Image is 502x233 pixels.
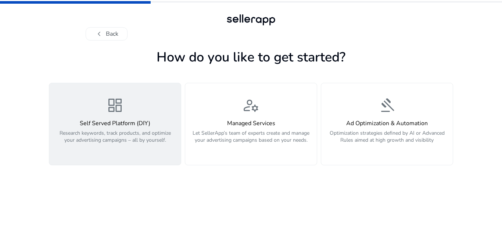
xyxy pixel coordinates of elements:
[49,83,181,165] button: dashboardSelf Served Platform (DIY)Research keywords, track products, and optimize your advertisi...
[242,96,260,114] span: manage_accounts
[326,120,448,127] h4: Ad Optimization & Automation
[49,49,453,65] h1: How do you like to get started?
[190,130,312,152] p: Let SellerApp’s team of experts create and manage your advertising campaigns based on your needs.
[86,27,128,40] button: chevron_leftBack
[185,83,317,165] button: manage_accountsManaged ServicesLet SellerApp’s team of experts create and manage your advertising...
[321,83,453,165] button: gavelAd Optimization & AutomationOptimization strategies defined by AI or Advanced Rules aimed at...
[54,120,176,127] h4: Self Served Platform (DIY)
[326,130,448,152] p: Optimization strategies defined by AI or Advanced Rules aimed at high growth and visibility
[378,96,396,114] span: gavel
[106,96,124,114] span: dashboard
[54,130,176,152] p: Research keywords, track products, and optimize your advertising campaigns – all by yourself.
[95,29,104,38] span: chevron_left
[190,120,312,127] h4: Managed Services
